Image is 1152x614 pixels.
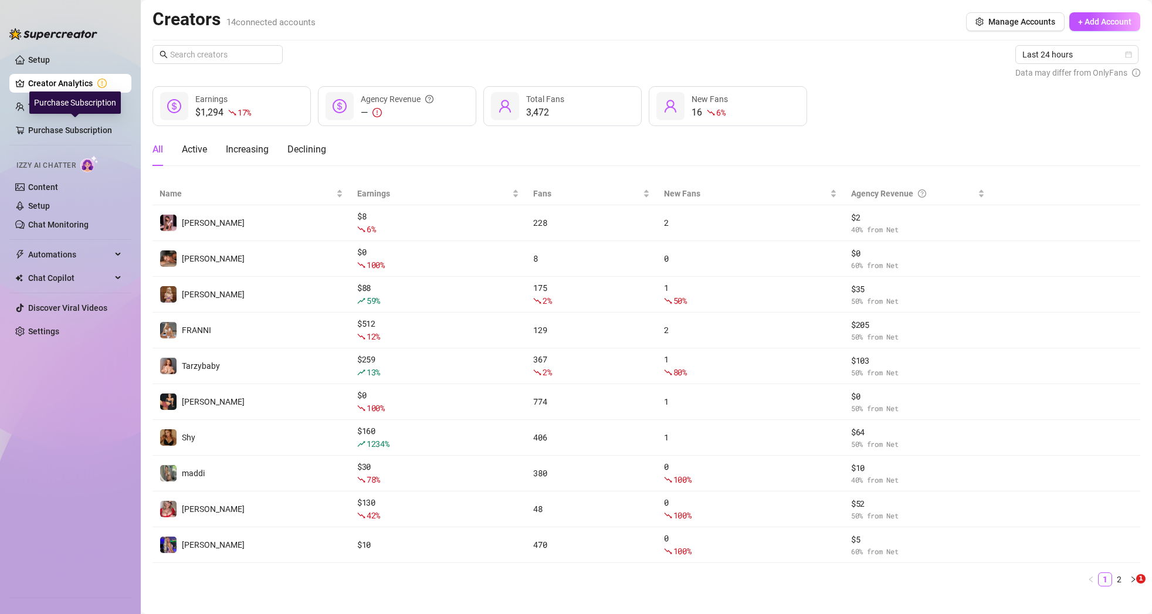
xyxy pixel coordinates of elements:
span: [PERSON_NAME] [182,218,245,228]
h2: Creators [153,8,316,30]
span: Earnings [357,187,510,200]
a: Team Analytics [28,102,86,111]
span: 40 % from Net [851,224,985,235]
span: $ 205 [851,318,985,331]
span: rise [357,440,365,448]
span: 40 % from Net [851,474,985,486]
div: Agency Revenue [851,187,976,200]
a: 1 [1099,573,1112,586]
span: $ 103 [851,354,985,367]
div: 175 [533,281,649,307]
img: Leila [160,286,177,303]
span: + Add Account [1078,17,1131,26]
button: left [1084,572,1098,586]
span: fall [664,547,672,555]
div: 228 [533,216,649,229]
span: fall [707,108,715,117]
span: 50 % from Net [851,510,985,521]
button: right [1126,572,1140,586]
span: user [663,99,677,113]
span: 100 % [673,545,692,557]
div: 470 [533,538,649,551]
a: Discover Viral Videos [28,303,107,313]
a: Setup [28,55,50,65]
div: $ 259 [357,353,519,379]
a: Purchase Subscription [28,121,122,140]
span: thunderbolt [15,250,25,259]
span: calendar [1125,51,1132,58]
img: Chat Copilot [15,274,23,282]
div: 1 [664,353,837,379]
span: info-circle [1132,66,1140,79]
img: maddi [160,465,177,481]
span: 50 % from Net [851,439,985,450]
span: fall [664,368,672,376]
span: Earnings [195,94,228,104]
div: 0 [664,252,837,265]
div: 1 [664,431,837,444]
a: Settings [28,327,59,336]
div: 16 [692,106,728,120]
div: 0 [664,496,837,522]
th: Earnings [350,182,526,205]
span: Total Fans [526,94,564,104]
span: search [160,50,168,59]
span: 2 % [543,295,551,306]
li: Previous Page [1084,572,1098,586]
span: 6 % [716,107,725,118]
span: fall [357,225,365,233]
div: 2 [664,324,837,337]
div: 774 [533,395,649,408]
span: [PERSON_NAME] [182,397,245,406]
div: $ 0 [357,389,519,415]
img: Ali [160,250,177,267]
span: $ 0 [851,390,985,403]
img: Shy [160,429,177,446]
span: $ 5 [851,533,985,546]
span: 6 % [367,223,375,235]
span: question-circle [425,93,433,106]
div: Agency Revenue [361,93,433,106]
img: FRANNI [160,322,177,338]
span: 100 % [673,510,692,521]
span: 1 [1136,574,1146,584]
img: logo-BBDzfeDw.svg [9,28,97,40]
span: fall [357,511,365,520]
button: Manage Accounts [966,12,1065,31]
span: Chat Copilot [28,269,111,287]
span: fall [357,404,365,412]
div: $ 10 [357,538,519,551]
span: 59 % [367,295,380,306]
span: 12 % [367,331,380,342]
a: Creator Analytics exclamation-circle [28,74,122,93]
input: Search creators [170,48,266,61]
span: fall [228,108,236,117]
span: $ 2 [851,211,985,224]
li: Next Page [1126,572,1140,586]
span: maddi [182,469,205,478]
div: 3,472 [526,106,564,120]
span: 60 % from Net [851,260,985,271]
span: Name [160,187,334,200]
iframe: Intercom live chat [1112,574,1140,602]
span: dollar-circle [167,99,181,113]
span: fall [664,476,672,484]
img: Hollie [160,537,177,553]
div: 380 [533,467,649,480]
span: $ 0 [851,247,985,260]
div: 48 [533,503,649,515]
div: 0 [664,460,837,486]
div: $ 130 [357,496,519,522]
span: $ 35 [851,283,985,296]
button: + Add Account [1069,12,1140,31]
span: 50 % from Net [851,367,985,378]
span: 50 % from Net [851,403,985,414]
span: Fans [533,187,640,200]
th: Fans [526,182,656,205]
span: exclamation-circle [372,108,382,117]
span: $ 64 [851,426,985,439]
div: $ 30 [357,460,519,486]
div: $ 0 [357,246,519,272]
span: fall [357,261,365,269]
span: FRANNI [182,325,211,335]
